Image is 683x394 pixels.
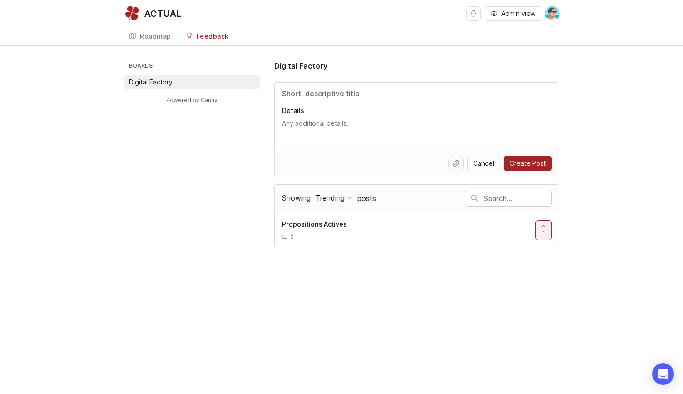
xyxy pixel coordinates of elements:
[180,27,234,46] a: Feedback
[282,220,347,228] span: Propositions Actives
[542,229,545,237] span: 1
[467,156,500,171] button: Cancel
[127,60,260,73] h3: Boards
[274,60,327,71] h1: Digital Factory
[510,159,546,168] span: Create Post
[316,193,345,203] div: Trending
[485,6,541,21] button: Admin view
[357,193,376,203] span: posts
[282,219,535,241] a: Propositions Actives0
[466,6,481,21] button: Notifications
[314,192,354,204] button: Showing
[282,88,552,99] input: Title
[282,106,552,115] p: Details
[124,5,140,22] img: ACTUAL logo
[652,363,674,385] div: Open Intercom Messenger
[282,193,311,202] span: Showing
[501,9,535,18] span: Admin view
[282,119,552,137] textarea: Details
[140,33,171,39] div: Roadmap
[129,78,173,87] p: Digital Factory
[165,95,219,105] a: Powered by Canny
[290,233,294,241] span: 0
[484,193,551,203] input: Search…
[545,6,559,21] img: Benjamin Hareau
[535,220,552,240] button: 1
[124,75,260,89] a: Digital Factory
[504,156,552,171] button: Create Post
[124,27,177,46] a: Roadmap
[473,159,494,168] span: Cancel
[144,9,181,18] div: ACTUAL
[197,33,229,39] div: Feedback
